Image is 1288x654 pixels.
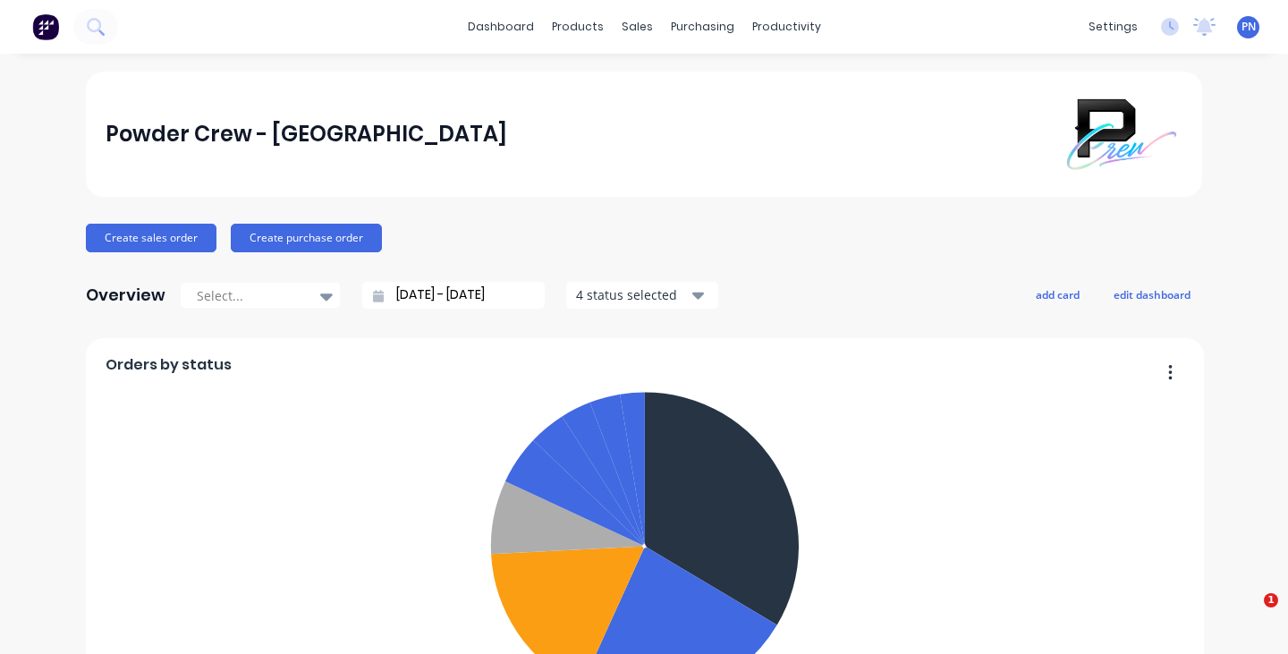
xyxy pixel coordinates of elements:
button: Create purchase order [231,224,382,252]
div: Powder Crew - [GEOGRAPHIC_DATA] [106,116,507,152]
img: Factory [32,13,59,40]
button: add card [1024,283,1091,306]
div: products [543,13,613,40]
button: edit dashboard [1102,283,1202,306]
div: settings [1080,13,1147,40]
a: dashboard [459,13,543,40]
iframe: Intercom live chat [1227,593,1270,636]
img: Powder Crew - Northern Beaches [1057,90,1182,177]
span: PN [1241,19,1256,35]
span: 1 [1264,593,1278,607]
div: 4 status selected [576,285,689,304]
div: purchasing [662,13,743,40]
div: productivity [743,13,830,40]
span: Orders by status [106,354,232,376]
button: 4 status selected [566,282,718,309]
div: Overview [86,277,165,313]
div: sales [613,13,662,40]
button: Create sales order [86,224,216,252]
